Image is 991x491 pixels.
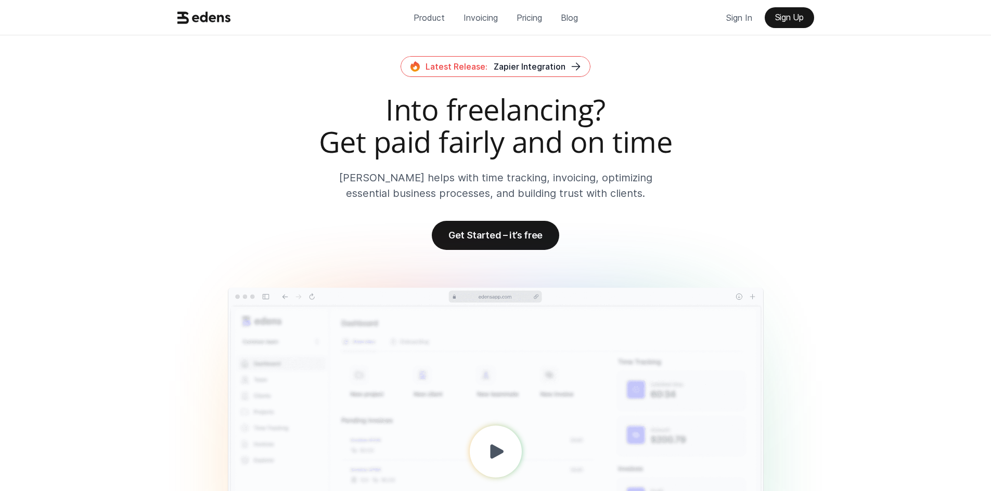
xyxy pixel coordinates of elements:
span: Zapier Integration [494,61,565,72]
a: Blog [552,7,586,28]
p: [PERSON_NAME] helps with time tracking, invoicing, optimizing essential business processes, and b... [319,170,672,201]
p: Sign Up [775,12,804,22]
h2: Into freelancing? Get paid fairly and on time [173,94,818,157]
a: Sign In [718,7,761,28]
a: Invoicing [455,7,506,28]
a: Latest Release:Zapier Integration [401,56,590,77]
a: Get Started – it’s free [432,221,559,250]
p: Get Started – it’s free [448,230,543,241]
p: Pricing [517,10,542,25]
span: Latest Release: [426,61,487,72]
a: Product [405,7,453,28]
p: Invoicing [464,10,498,25]
p: Sign In [726,10,752,25]
a: Sign Up [765,7,814,28]
p: Blog [561,10,578,25]
p: Product [414,10,445,25]
a: Pricing [508,7,550,28]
